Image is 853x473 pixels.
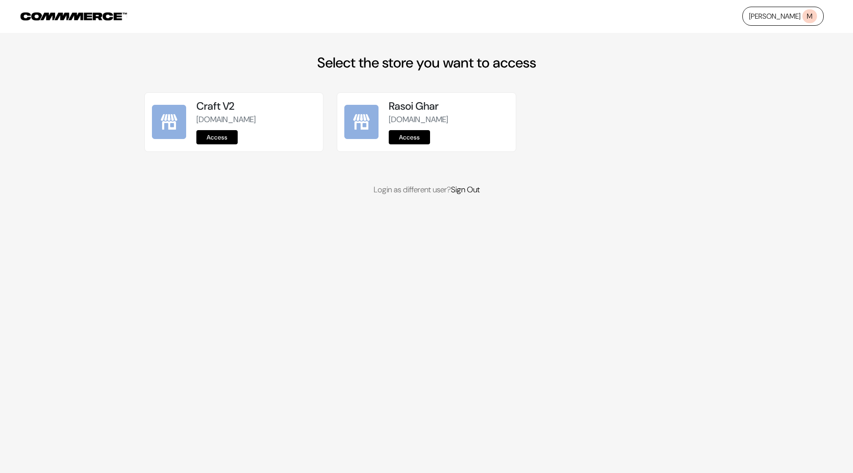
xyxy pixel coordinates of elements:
[742,7,824,26] a: [PERSON_NAME]M
[196,130,238,144] a: Access
[144,184,709,196] p: Login as different user?
[196,100,316,113] h5: Craft V2
[20,12,127,20] img: COMMMERCE
[344,105,379,139] img: Rasoi Ghar
[389,100,508,113] h5: Rasoi Ghar
[196,114,316,126] p: [DOMAIN_NAME]
[802,9,817,23] span: M
[451,184,480,195] a: Sign Out
[152,105,186,139] img: Craft V2
[144,54,709,71] h2: Select the store you want to access
[389,130,430,144] a: Access
[389,114,508,126] p: [DOMAIN_NAME]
